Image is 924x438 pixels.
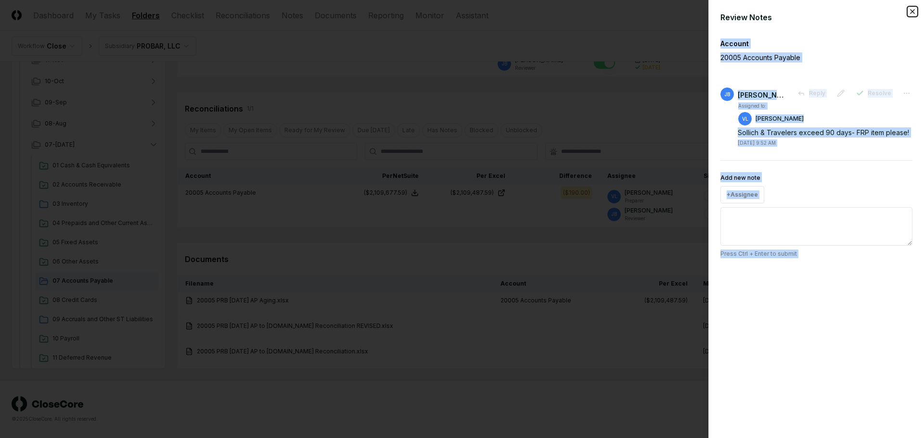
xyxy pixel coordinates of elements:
div: [DATE] 9:52 AM [738,139,776,147]
button: Resolve [850,85,897,102]
label: Add new note [720,174,760,181]
button: Reply [792,85,831,102]
div: Review Notes [720,12,912,23]
div: Sollich & Travelers exceed 90 days- FRP item please! [738,127,912,138]
span: VL [742,115,748,123]
p: 20005 Accounts Payable [720,52,879,63]
p: [PERSON_NAME] [756,114,804,123]
div: Account [720,38,912,49]
div: [PERSON_NAME] [738,90,786,100]
span: JB [724,91,730,98]
td: Assigned to: [738,102,804,110]
span: Resolve [868,89,891,98]
p: Press Ctrl + Enter to submit [720,250,912,258]
button: +Assignee [720,186,764,203]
